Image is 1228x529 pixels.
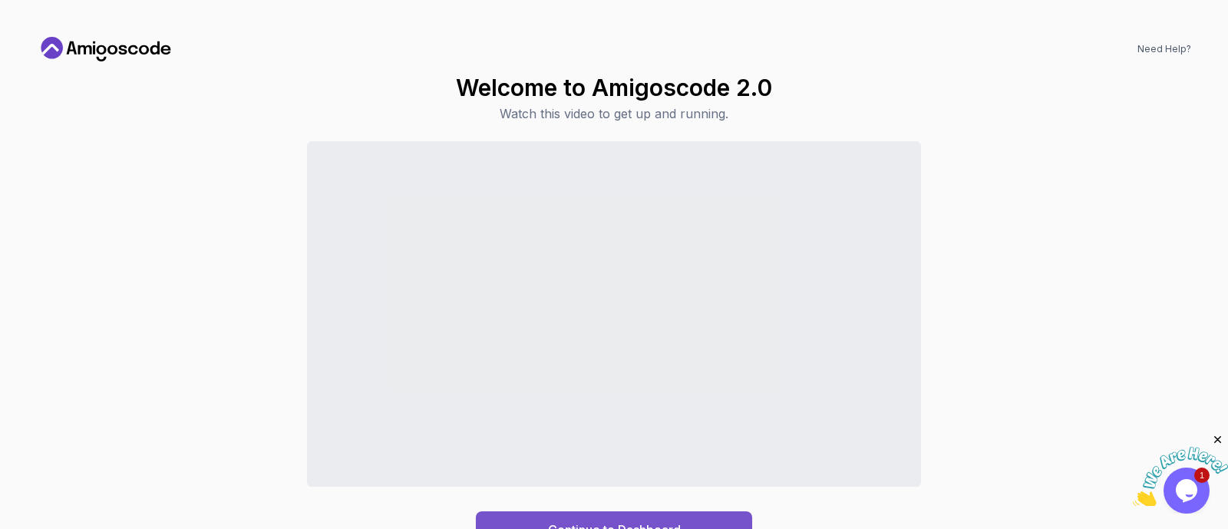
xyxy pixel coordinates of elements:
h1: Welcome to Amigoscode 2.0 [456,74,772,101]
iframe: chat widget [1133,433,1228,506]
a: Home link [37,37,175,61]
iframe: Sales Video [307,141,921,487]
p: Watch this video to get up and running. [456,104,772,123]
a: Need Help? [1137,43,1191,55]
